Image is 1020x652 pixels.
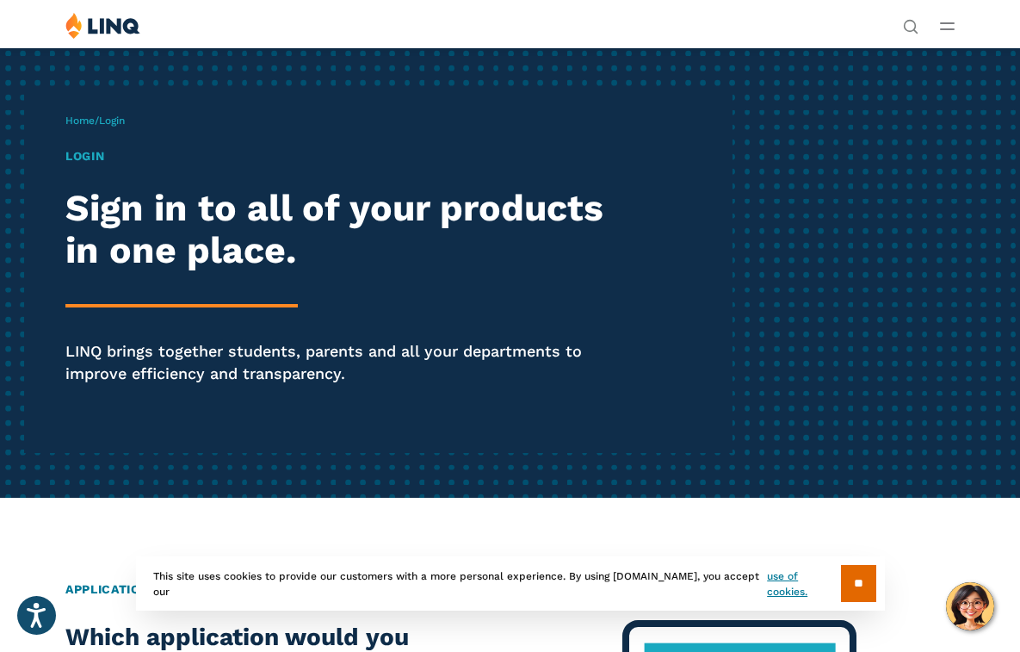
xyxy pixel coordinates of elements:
[946,582,994,630] button: Hello, have a question? Let’s chat.
[940,16,955,35] button: Open Main Menu
[65,12,140,39] img: LINQ | K‑12 Software
[99,115,125,127] span: Login
[65,581,955,599] h2: Application Login
[65,147,626,165] h1: Login
[767,568,840,599] a: use of cookies.
[136,556,885,611] div: This site uses cookies to provide our customers with a more personal experience. By using [DOMAIN...
[65,187,626,271] h2: Sign in to all of your products in one place.
[65,340,626,384] p: LINQ brings together students, parents and all your departments to improve efficiency and transpa...
[65,115,125,127] span: /
[903,12,918,33] nav: Utility Navigation
[65,115,95,127] a: Home
[903,17,918,33] button: Open Search Bar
